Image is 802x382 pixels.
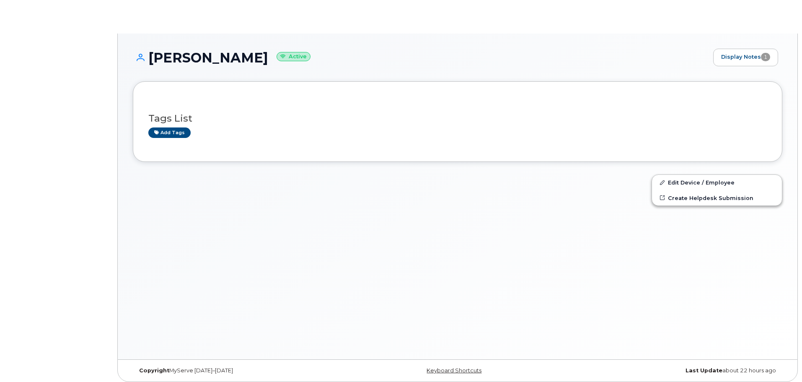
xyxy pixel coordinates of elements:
[652,175,782,190] a: Edit Device / Employee
[686,367,722,374] strong: Last Update
[133,50,709,65] h1: [PERSON_NAME]
[133,367,349,374] div: MyServe [DATE]–[DATE]
[713,49,778,66] a: Display Notes1
[652,190,782,205] a: Create Helpdesk Submission
[277,52,310,62] small: Active
[148,127,191,138] a: Add tags
[427,367,481,374] a: Keyboard Shortcuts
[148,113,767,124] h3: Tags List
[139,367,169,374] strong: Copyright
[761,53,770,61] span: 1
[566,367,782,374] div: about 22 hours ago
